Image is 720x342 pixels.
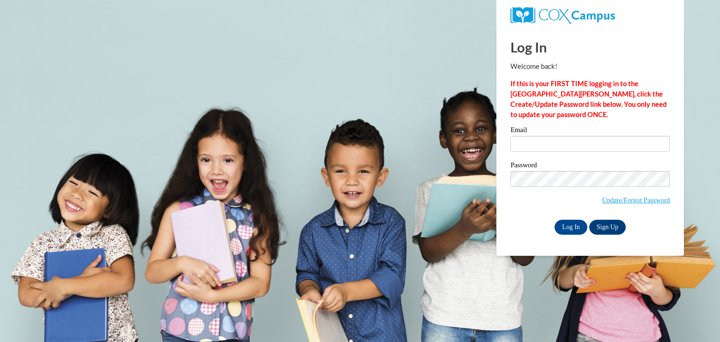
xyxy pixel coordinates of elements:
[510,7,615,24] img: COX Campus
[510,11,615,19] a: COX Campus
[510,61,670,72] p: Welcome back!
[589,220,626,235] a: Sign Up
[510,162,670,171] label: Password
[510,80,667,119] strong: If this is your FIRST TIME logging in to the [GEOGRAPHIC_DATA][PERSON_NAME], click the Create/Upd...
[510,126,670,136] label: Email
[510,37,670,57] h1: Log In
[555,220,587,235] input: Log In
[602,196,670,204] a: Update/Forgot Password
